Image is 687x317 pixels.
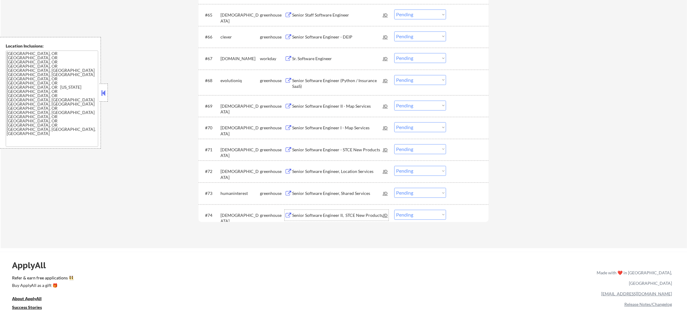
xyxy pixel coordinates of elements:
[220,147,260,159] div: [DEMOGRAPHIC_DATA]
[292,34,383,40] div: Senior Software Engineer - DEIP
[12,304,50,312] a: Success Stories
[383,188,389,199] div: JD
[260,103,285,109] div: greenhouse
[260,78,285,84] div: greenhouse
[260,125,285,131] div: greenhouse
[220,213,260,224] div: [DEMOGRAPHIC_DATA]
[383,32,389,42] div: JD
[383,210,389,221] div: JD
[220,56,260,62] div: [DOMAIN_NAME]
[12,283,72,288] div: Buy ApplyAll as a gift 🎁
[260,34,285,40] div: greenhouse
[220,191,260,197] div: humaninterest
[12,260,53,270] div: ApplyAll
[205,78,216,84] div: #68
[292,78,383,90] div: Senior Software Engineer (Python / Insurance SaaS)
[292,169,383,175] div: Senior Software Engineer, Location Services
[12,276,471,282] a: Refer & earn free applications 👯‍♀️
[383,101,389,112] div: JD
[292,213,383,219] div: Senior Software Engineer II, STCE New Products
[260,213,285,219] div: greenhouse
[205,34,216,40] div: #66
[624,302,672,307] a: Release Notes/Changelog
[205,147,216,153] div: #71
[383,75,389,86] div: JD
[383,53,389,64] div: JD
[292,147,383,153] div: Senior Software Engineer - STCE New Products
[220,125,260,137] div: [DEMOGRAPHIC_DATA]
[260,12,285,18] div: greenhouse
[205,169,216,175] div: #72
[6,43,98,49] div: Location Inclusions:
[205,191,216,197] div: #73
[205,125,216,131] div: #70
[205,12,216,18] div: #65
[220,78,260,84] div: evolutioniq
[220,12,260,24] div: [DEMOGRAPHIC_DATA]
[205,56,216,62] div: #67
[205,103,216,109] div: #69
[260,191,285,197] div: greenhouse
[12,296,42,301] u: About ApplyAll
[292,56,383,62] div: Sr. Software Engineer
[220,103,260,115] div: [DEMOGRAPHIC_DATA]
[12,295,50,303] a: About ApplyAll
[220,34,260,40] div: clever
[220,169,260,180] div: [DEMOGRAPHIC_DATA]
[260,56,285,62] div: workday
[292,125,383,131] div: Senior Software Engineer I - Map Services
[205,213,216,219] div: #74
[383,144,389,155] div: JD
[383,166,389,177] div: JD
[383,122,389,133] div: JD
[12,305,42,310] u: Success Stories
[594,267,672,288] div: Made with ❤️ in [GEOGRAPHIC_DATA], [GEOGRAPHIC_DATA]
[292,12,383,18] div: Senior Staff Software Engineer
[383,10,389,20] div: JD
[260,169,285,175] div: greenhouse
[292,103,383,109] div: Senior Software Engineer II - Map Services
[260,147,285,153] div: greenhouse
[12,282,72,290] a: Buy ApplyAll as a gift 🎁
[601,291,672,296] a: [EMAIL_ADDRESS][DOMAIN_NAME]
[292,191,383,197] div: Senior Software Engineer, Shared Services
